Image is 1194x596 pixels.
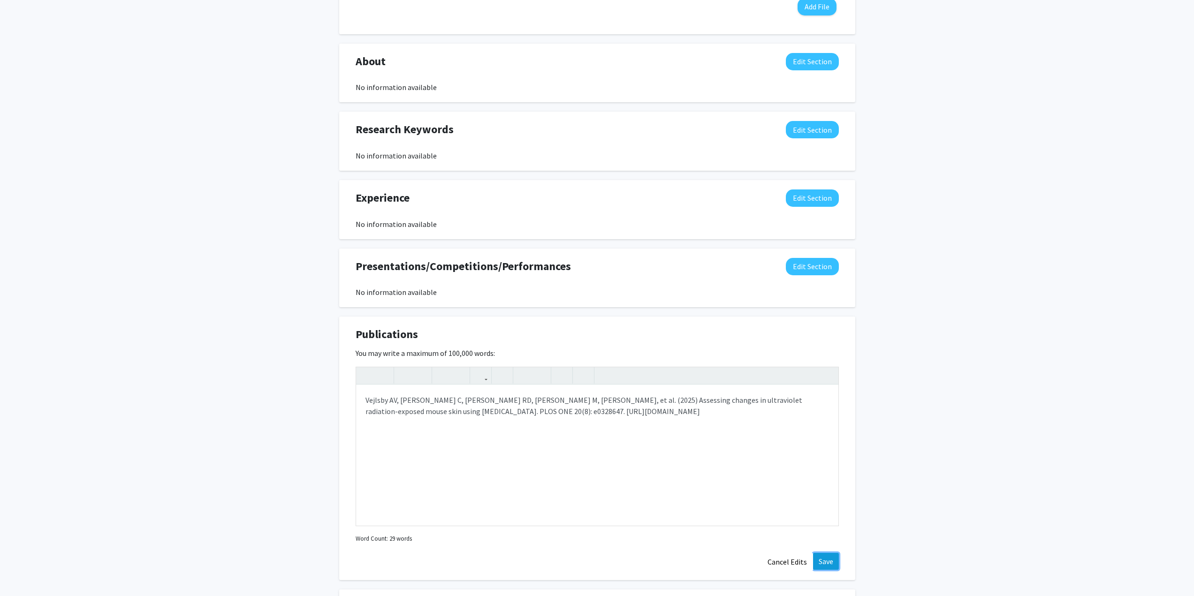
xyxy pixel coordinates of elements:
[820,367,836,384] button: Fullscreen
[356,534,412,543] small: Word Count: 29 words
[434,367,451,384] button: Superscript
[356,121,454,138] span: Research Keywords
[472,367,489,384] button: Link
[786,121,839,138] button: Edit Research Keywords
[356,347,495,359] label: You may write a maximum of 100,000 words:
[575,367,592,384] button: Insert horizontal rule
[356,326,418,343] span: Publications
[786,189,839,207] button: Edit Experience
[356,53,386,70] span: About
[375,367,391,384] button: Redo (Ctrl + Y)
[532,367,548,384] button: Ordered list
[356,385,838,526] div: Note to users with screen readers: Please deactivate our accessibility plugin for this page as it...
[356,82,839,93] div: No information available
[516,367,532,384] button: Unordered list
[494,367,510,384] button: Insert Image
[413,367,429,384] button: Emphasis (Ctrl + I)
[813,553,839,570] button: Save
[356,150,839,161] div: No information available
[356,258,571,275] span: Presentations/Competitions/Performances
[554,367,570,384] button: Remove format
[396,367,413,384] button: Strong (Ctrl + B)
[761,553,813,571] button: Cancel Edits
[356,189,410,206] span: Experience
[356,287,839,298] div: No information available
[786,53,839,70] button: Edit About
[356,219,839,230] div: No information available
[451,367,467,384] button: Subscript
[786,258,839,275] button: Edit Presentations/Competitions/Performances
[7,554,40,589] iframe: Chat
[358,367,375,384] button: Undo (Ctrl + Z)
[365,394,829,417] p: Vejlsby AV, [PERSON_NAME] C, [PERSON_NAME] RD, [PERSON_NAME] M, [PERSON_NAME], et al. (2025) Asse...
